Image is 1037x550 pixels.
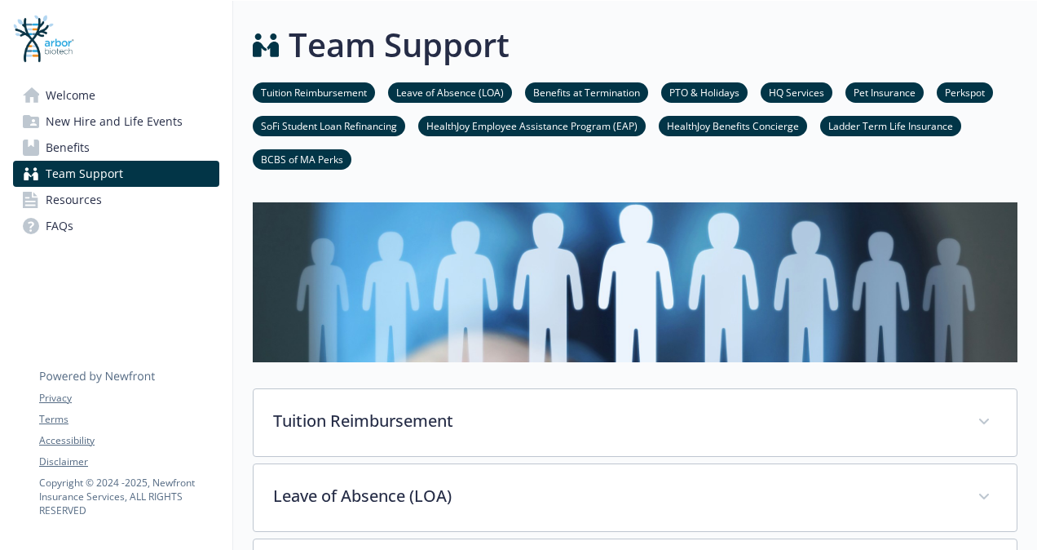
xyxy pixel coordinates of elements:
a: HealthJoy Benefits Concierge [659,118,807,133]
span: Welcome [46,82,95,109]
a: Disclaimer [39,455,218,469]
a: Benefits [13,135,219,161]
a: Privacy [39,391,218,406]
a: PTO & Holidays [661,84,748,100]
span: Resources [46,187,102,213]
a: Terms [39,412,218,427]
a: Pet Insurance [845,84,924,100]
a: HQ Services [761,84,832,100]
h1: Team Support [289,20,510,69]
a: Leave of Absence (LOA) [388,84,512,100]
div: Tuition Reimbursement [254,389,1017,456]
a: Accessibility [39,433,218,448]
a: Team Support [13,161,219,187]
p: Leave of Absence (LOA) [273,484,958,508]
a: SoFi Student Loan Refinancing [253,118,405,133]
span: Team Support [46,161,123,187]
p: Tuition Reimbursement [273,409,958,433]
span: New Hire and Life Events [46,109,183,135]
p: Copyright © 2024 - 2025 , Newfront Insurance Services, ALL RIGHTS RESERVED [39,476,218,517]
a: New Hire and Life Events [13,109,219,135]
span: FAQs [46,213,73,239]
img: team support page banner [253,202,1017,361]
a: Resources [13,187,219,213]
a: Benefits at Termination [525,84,648,100]
a: Perkspot [937,84,993,100]
a: FAQs [13,213,219,239]
a: Welcome [13,82,219,109]
span: Benefits [46,135,90,161]
a: Tuition Reimbursement [253,84,375,100]
div: Leave of Absence (LOA) [254,464,1017,531]
a: HealthJoy Employee Assistance Program (EAP) [418,118,646,133]
a: BCBS of MA Perks [253,151,351,166]
a: Ladder Term Life Insurance [820,118,961,133]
